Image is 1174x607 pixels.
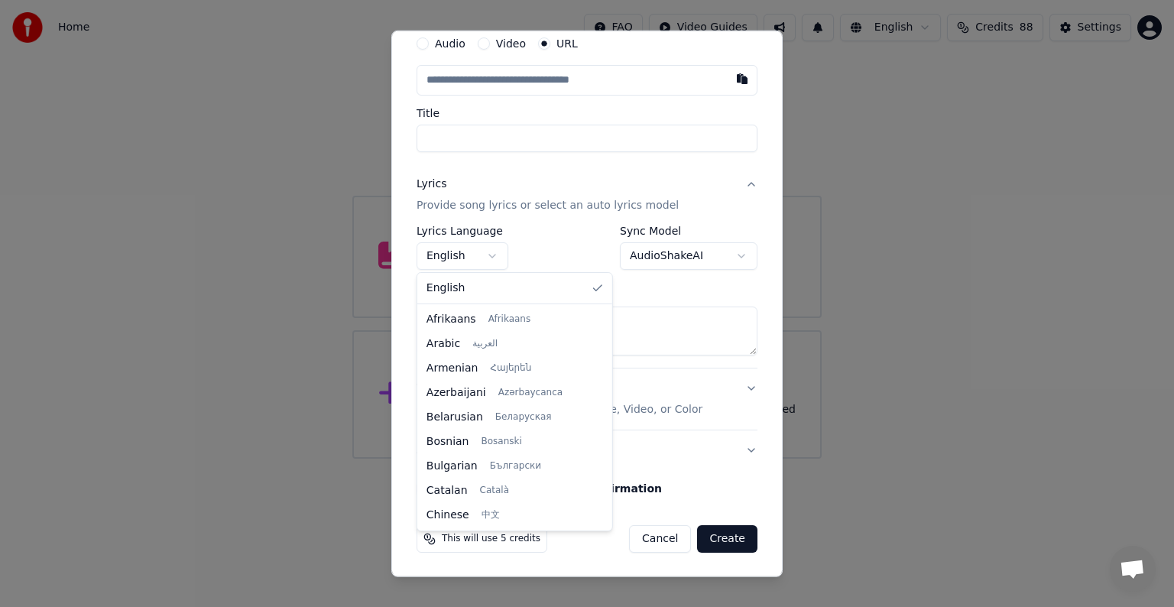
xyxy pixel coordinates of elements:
[488,313,531,326] span: Afrikaans
[426,508,469,523] span: Chinese
[495,411,552,424] span: Беларуская
[426,361,478,376] span: Armenian
[498,387,563,399] span: Azərbaycanca
[426,336,460,352] span: Arabic
[426,483,468,498] span: Catalan
[426,434,469,450] span: Bosnian
[472,338,498,350] span: العربية
[481,436,521,448] span: Bosanski
[490,460,541,472] span: Български
[490,362,531,375] span: Հայերեն
[426,312,476,327] span: Afrikaans
[426,459,478,474] span: Bulgarian
[480,485,509,497] span: Català
[426,410,483,425] span: Belarusian
[482,509,500,521] span: 中文
[426,281,465,296] span: English
[426,385,486,401] span: Azerbaijani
